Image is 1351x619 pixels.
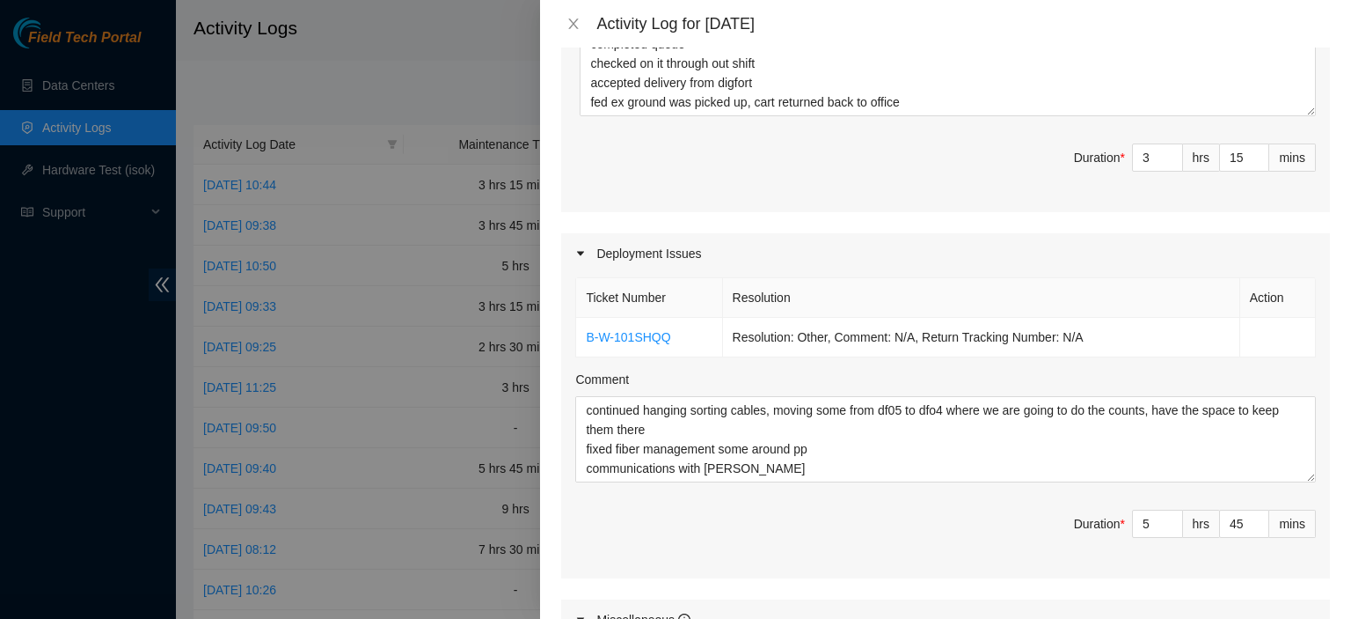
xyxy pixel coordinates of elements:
[561,16,586,33] button: Close
[596,14,1330,33] div: Activity Log for [DATE]
[580,30,1316,116] textarea: Comment
[723,318,1240,357] td: Resolution: Other, Comment: N/A, Return Tracking Number: N/A
[1074,148,1125,167] div: Duration
[1074,514,1125,534] div: Duration
[561,233,1330,274] div: Deployment Issues
[566,17,581,31] span: close
[1269,510,1316,538] div: mins
[575,370,629,389] label: Comment
[1183,510,1220,538] div: hrs
[575,248,586,259] span: caret-right
[723,278,1240,318] th: Resolution
[586,330,670,344] a: B-W-101SHQQ
[1269,144,1316,172] div: mins
[576,278,722,318] th: Ticket Number
[575,396,1316,483] textarea: Comment
[1183,144,1220,172] div: hrs
[1240,278,1316,318] th: Action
